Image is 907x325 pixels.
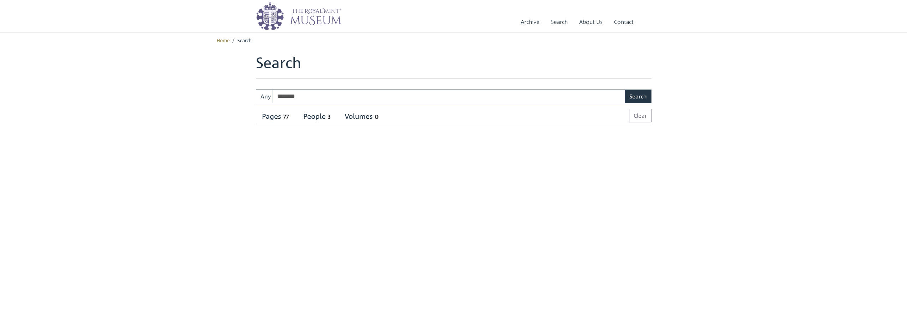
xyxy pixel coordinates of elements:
[281,113,291,121] span: 77
[551,12,568,32] a: Search
[303,112,333,121] div: People
[256,54,651,78] h1: Search
[262,112,291,121] div: Pages
[256,2,341,30] img: logo_wide.png
[256,90,273,103] button: Any
[579,12,603,32] a: About Us
[237,37,252,43] span: Search
[273,90,625,103] input: Enter one or more search terms...
[625,90,651,103] button: Search
[345,112,381,121] div: Volumes
[614,12,634,32] a: Contact
[217,37,230,43] a: Home
[629,109,651,122] button: Clear
[521,12,540,32] a: Archive
[326,113,333,121] span: 3
[373,113,381,121] span: 0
